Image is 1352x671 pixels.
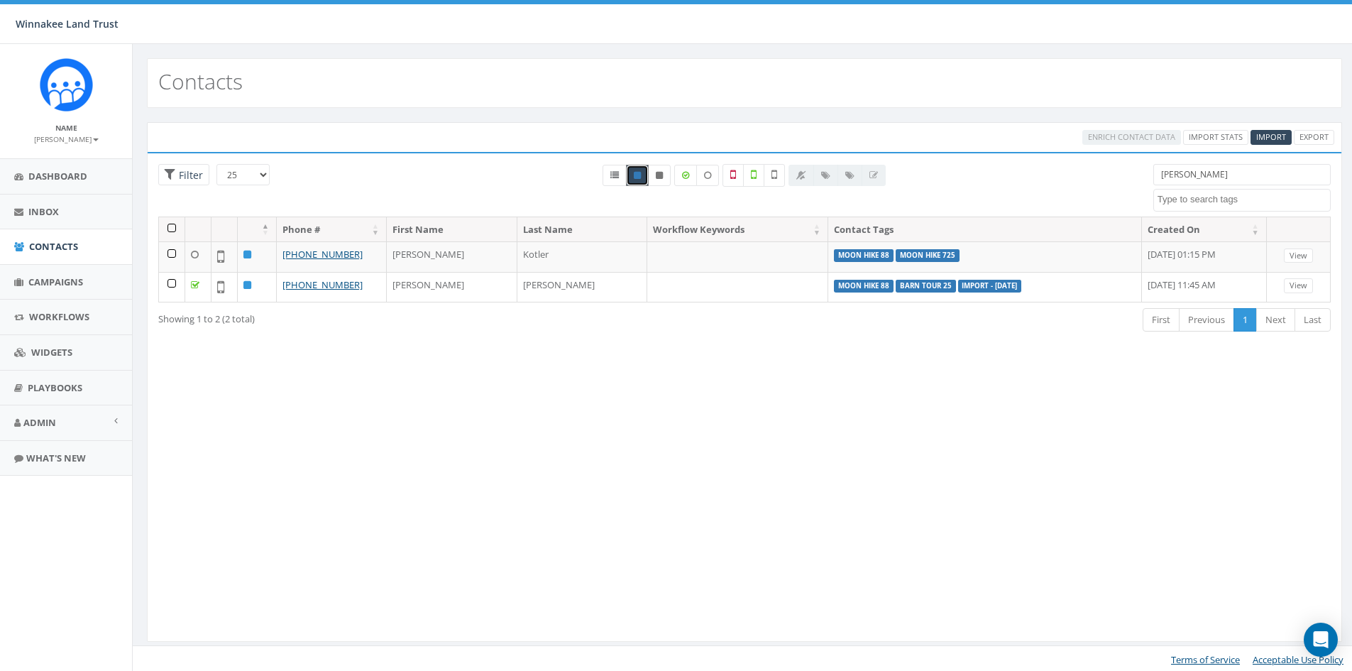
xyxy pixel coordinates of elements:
[648,165,671,186] a: Opted Out
[1253,653,1343,666] a: Acceptable Use Policy
[28,276,83,288] span: Campaigns
[26,452,86,464] span: What's New
[1233,308,1257,332] a: 1
[175,168,203,182] span: Filter
[634,171,641,180] i: This phone number is subscribed and will receive texts.
[1295,308,1331,332] a: Last
[387,241,517,272] td: [PERSON_NAME]
[674,165,697,186] label: Data Enriched
[55,123,77,133] small: Name
[1183,130,1248,145] a: Import Stats
[277,217,387,242] th: Phone #: activate to sort column ascending
[743,164,764,187] label: Validated
[1153,164,1331,185] input: Type to search
[764,164,785,187] label: Not Validated
[517,272,648,302] td: [PERSON_NAME]
[158,70,243,93] h2: Contacts
[1143,308,1180,332] a: First
[28,205,59,218] span: Inbox
[1171,653,1240,666] a: Terms of Service
[517,241,648,272] td: Kotler
[1251,130,1292,145] a: Import
[656,171,663,180] i: This phone number is unsubscribed and has opted-out of all texts.
[1304,623,1338,657] div: Open Intercom Messenger
[28,381,82,394] span: Playbooks
[31,346,72,359] span: Widgets
[16,17,119,31] span: Winnakee Land Trust
[896,249,960,262] label: Moon Hike 725
[23,416,56,429] span: Admin
[387,217,517,242] th: First Name
[1256,308,1295,332] a: Next
[282,278,363,291] a: [PHONE_NUMBER]
[647,217,828,242] th: Workflow Keywords: activate to sort column ascending
[834,280,894,293] label: Moon Hike 88
[158,164,209,186] span: Advance Filter
[29,240,78,253] span: Contacts
[896,280,956,293] label: Barn Tour 25
[834,249,894,262] label: Moon Hike 88
[158,307,634,326] div: Showing 1 to 2 (2 total)
[1256,131,1286,142] span: Import
[603,165,627,186] a: All contacts
[1284,249,1313,263] a: View
[1142,217,1267,242] th: Created On: activate to sort column ascending
[34,134,99,144] small: [PERSON_NAME]
[1158,193,1330,206] textarea: Search
[40,58,93,111] img: Rally_Corp_Icon.png
[1142,272,1267,302] td: [DATE] 11:45 AM
[626,165,649,186] a: Active
[828,217,1142,242] th: Contact Tags
[1294,130,1334,145] a: Export
[696,165,719,186] label: Data not Enriched
[1179,308,1234,332] a: Previous
[722,164,744,187] label: Not a Mobile
[1256,131,1286,142] span: CSV files only
[517,217,648,242] th: Last Name
[282,248,363,261] a: [PHONE_NUMBER]
[387,272,517,302] td: [PERSON_NAME]
[1142,241,1267,272] td: [DATE] 01:15 PM
[28,170,87,182] span: Dashboard
[34,132,99,145] a: [PERSON_NAME]
[958,280,1022,293] label: Import - [DATE]
[29,310,89,323] span: Workflows
[1284,278,1313,293] a: View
